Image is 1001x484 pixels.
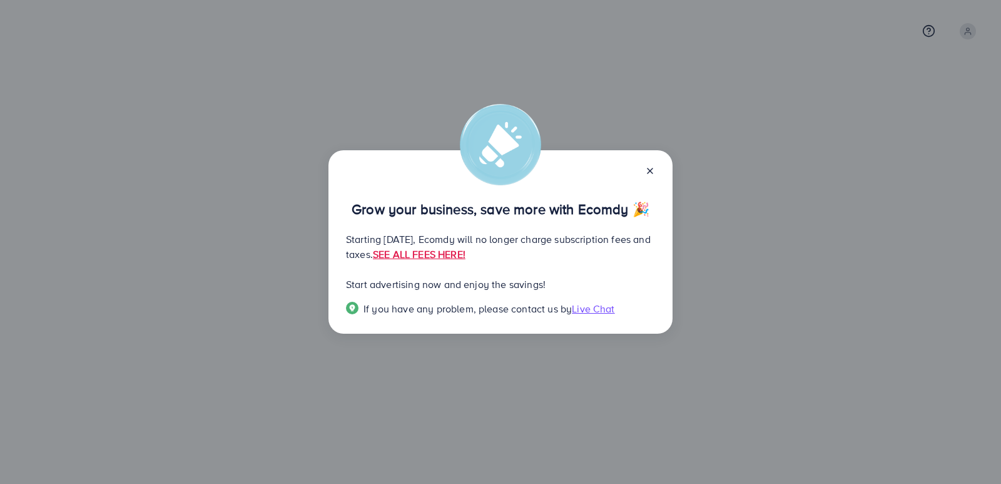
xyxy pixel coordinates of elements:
[346,302,358,314] img: Popup guide
[460,104,541,185] img: alert
[363,302,572,316] span: If you have any problem, please contact us by
[346,232,655,262] p: Starting [DATE], Ecomdy will no longer charge subscription fees and taxes.
[346,202,655,217] p: Grow your business, save more with Ecomdy 🎉
[346,277,655,292] p: Start advertising now and enjoy the savings!
[572,302,614,316] span: Live Chat
[373,247,465,261] a: SEE ALL FEES HERE!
